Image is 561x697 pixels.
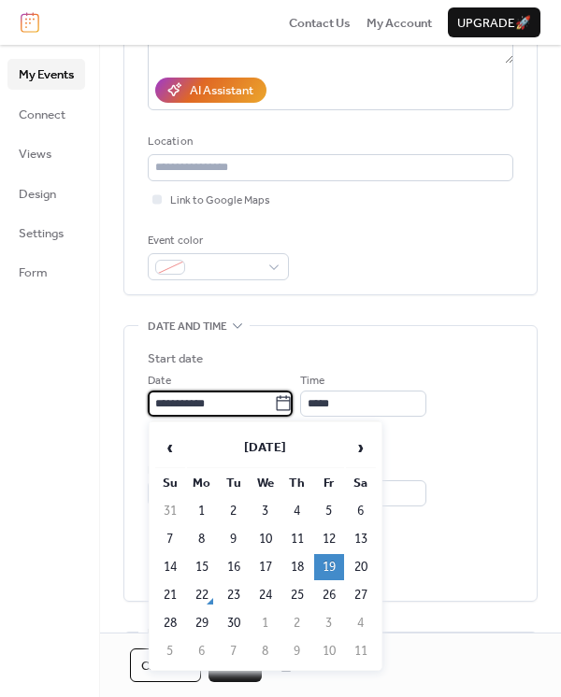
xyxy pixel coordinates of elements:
td: 2 [219,498,249,524]
td: 4 [282,498,312,524]
button: AI Assistant [155,78,266,102]
td: 28 [155,610,185,636]
td: 7 [155,526,185,552]
span: My Events [19,65,74,84]
span: Contact Us [289,14,351,33]
span: Cancel [141,657,190,676]
td: 3 [314,610,344,636]
td: 26 [314,582,344,608]
td: 17 [251,554,280,580]
span: Settings [19,224,64,243]
th: We [251,470,280,496]
td: 16 [219,554,249,580]
a: My Events [7,59,85,89]
td: 14 [155,554,185,580]
td: 9 [282,638,312,664]
td: 2 [282,610,312,636]
span: Design [19,185,56,204]
th: Sa [346,470,376,496]
span: Views [19,145,51,164]
td: 20 [346,554,376,580]
td: 6 [187,638,217,664]
div: Start date [148,349,203,368]
td: 6 [346,498,376,524]
button: Cancel [130,648,201,682]
a: Contact Us [289,13,351,32]
span: Form [19,263,48,282]
span: Link to Google Maps [170,192,270,210]
td: 12 [314,526,344,552]
th: [DATE] [187,428,344,468]
td: 15 [187,554,217,580]
td: 30 [219,610,249,636]
td: 5 [155,638,185,664]
td: 18 [282,554,312,580]
td: 3 [251,498,280,524]
span: Time [300,372,324,391]
td: 21 [155,582,185,608]
span: Save [220,657,251,676]
img: logo [21,12,39,33]
span: My Account [367,14,432,33]
button: Upgrade🚀 [448,7,540,37]
td: 7 [219,638,249,664]
span: Connect [19,106,65,124]
td: 24 [251,582,280,608]
td: 29 [187,610,217,636]
span: ‹ [156,429,184,466]
td: 8 [187,526,217,552]
td: 22 [187,582,217,608]
td: 31 [155,498,185,524]
td: 1 [251,610,280,636]
th: Th [282,470,312,496]
td: 10 [314,638,344,664]
div: Event color [148,232,285,250]
td: 25 [282,582,312,608]
a: Design [7,178,85,208]
td: 1 [187,498,217,524]
a: Views [7,138,85,168]
td: 11 [282,526,312,552]
td: 8 [251,638,280,664]
td: 27 [346,582,376,608]
th: Tu [219,470,249,496]
a: Connect [7,99,85,129]
span: Date and time [148,318,227,336]
div: AI Assistant [190,81,253,100]
td: 13 [346,526,376,552]
td: 23 [219,582,249,608]
td: 10 [251,526,280,552]
td: 4 [346,610,376,636]
th: Su [155,470,185,496]
a: My Account [367,13,432,32]
td: 19 [314,554,344,580]
span: Upgrade 🚀 [457,14,531,33]
span: › [347,429,375,466]
a: Form [7,257,85,287]
td: 9 [219,526,249,552]
td: 11 [346,638,376,664]
td: 5 [314,498,344,524]
th: Mo [187,470,217,496]
span: Date [148,372,171,391]
div: Location [148,133,510,151]
th: Fr [314,470,344,496]
a: Settings [7,218,85,248]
